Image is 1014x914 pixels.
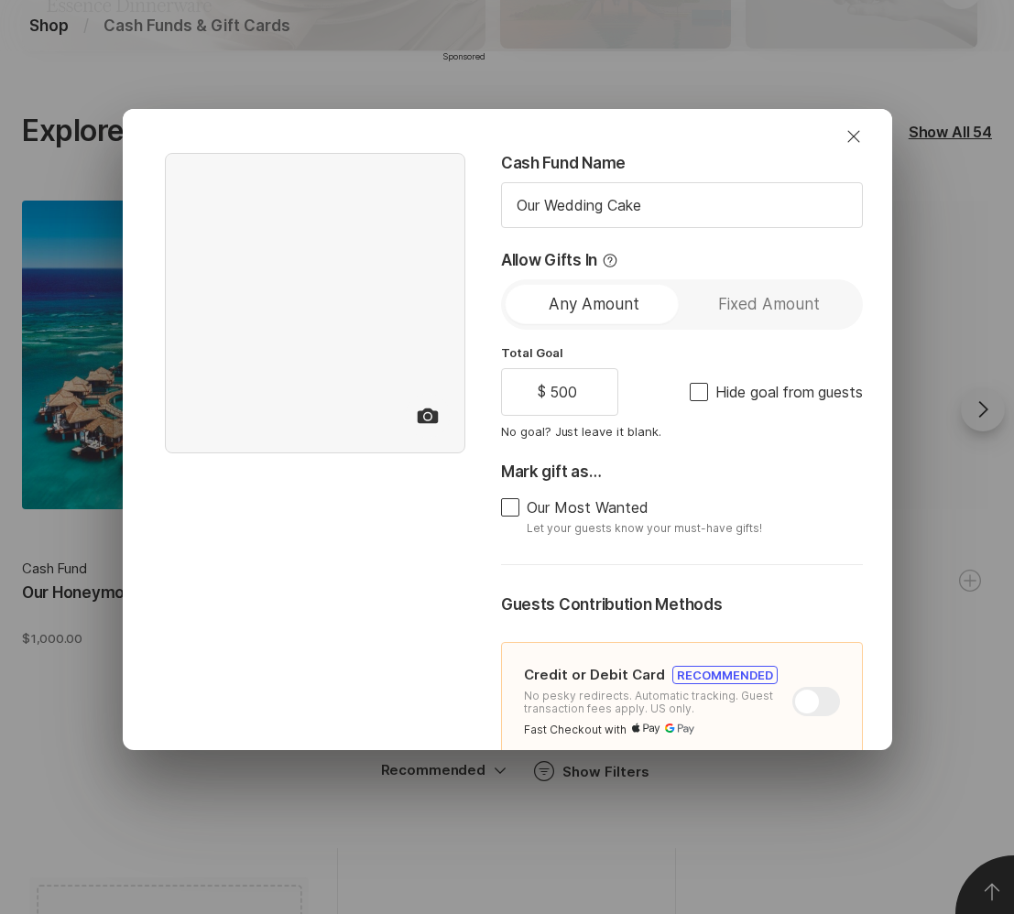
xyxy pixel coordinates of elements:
p: Guests Contribution Methods [501,594,863,616]
span: Cash Fund Name [501,154,626,172]
p: Mark gift as… [501,462,863,484]
p: Any Amount [549,290,639,319]
p: Fixed Amount [718,290,820,319]
span: Total Goal [501,345,563,360]
p: $ [538,380,546,404]
span: Hide goal from guests [715,381,863,403]
p: Fast Checkout with [524,724,627,736]
p: No pesky redirects. Automatic tracking. Guest transaction fees apply. US only. [524,690,778,715]
p: Credit or Debit Card [524,665,665,684]
p: Let your guests know your must-have gifts! [527,522,863,535]
span: Our Most Wanted [527,499,649,516]
p: No goal? Just leave it blank. [501,423,661,440]
p: Allow Gifts In [501,250,597,272]
p: RECOMMENDED [677,667,773,683]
